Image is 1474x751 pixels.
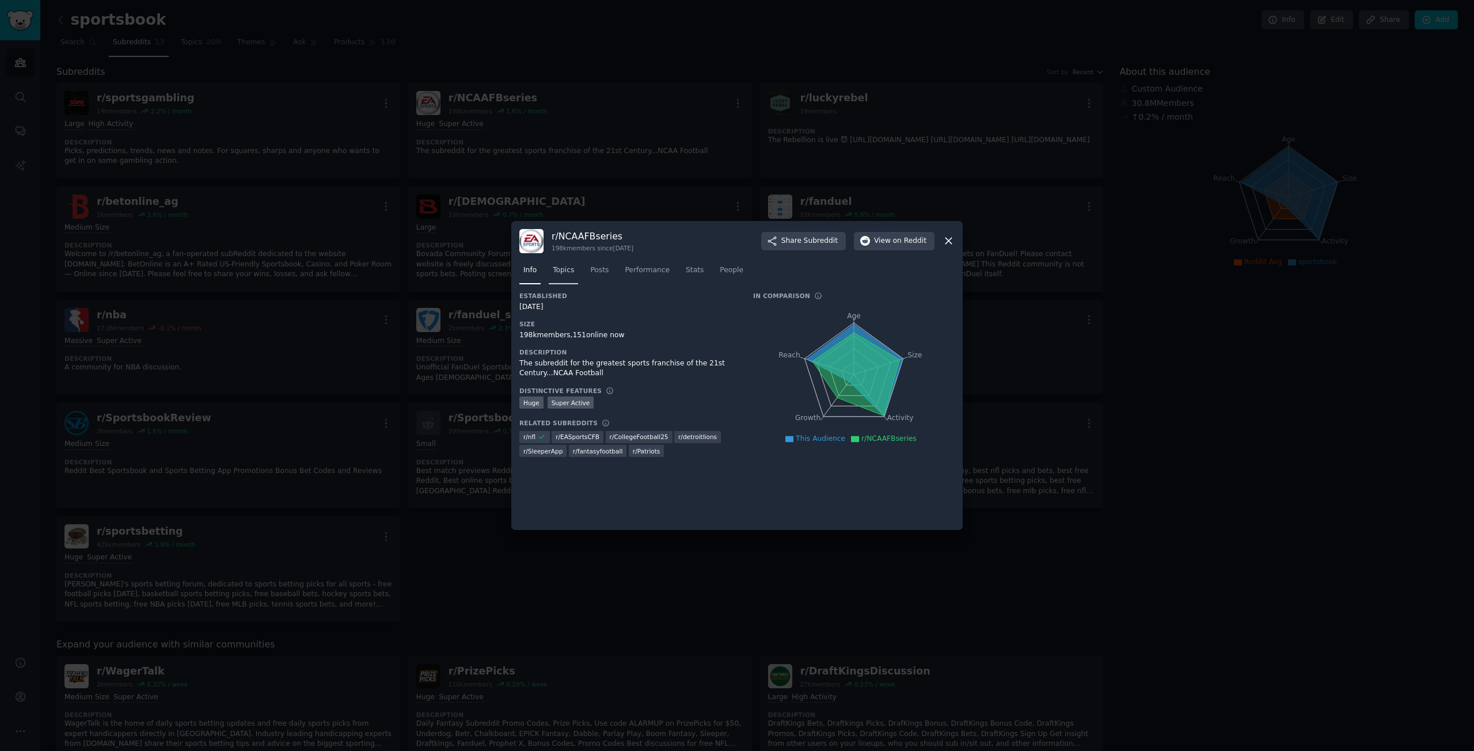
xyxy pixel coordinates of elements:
[519,320,737,328] h3: Size
[556,433,599,441] span: r/ EASportsCFB
[796,434,845,443] span: This Audience
[523,265,537,276] span: Info
[625,265,670,276] span: Performance
[781,236,838,246] span: Share
[519,359,737,379] div: The subreddit for the greatest sports franchise of the 21st Century...NCAA Football
[682,261,708,285] a: Stats
[549,261,578,285] a: Topics
[804,236,838,246] span: Subreddit
[716,261,747,285] a: People
[610,433,668,441] span: r/ CollegeFootball25
[519,302,737,312] div: [DATE]
[519,330,737,341] div: 198k members, 151 online now
[633,447,660,455] span: r/ Patriots
[778,350,800,359] tspan: Reach
[720,265,743,276] span: People
[678,433,717,441] span: r/ detroitlions
[573,447,622,455] span: r/ fantasyfootball
[519,419,598,427] h3: Related Subreddits
[887,414,914,422] tspan: Activity
[519,292,737,300] h3: Established
[893,236,926,246] span: on Reddit
[590,265,609,276] span: Posts
[761,232,846,250] button: ShareSubreddit
[519,229,544,253] img: NCAAFBseries
[753,292,810,300] h3: In Comparison
[621,261,674,285] a: Performance
[553,265,574,276] span: Topics
[523,447,563,455] span: r/ SleeperApp
[519,397,544,409] div: Huge
[523,433,535,441] span: r/ nfl
[552,230,633,242] h3: r/ NCAAFBseries
[519,348,737,356] h3: Description
[861,434,917,443] span: r/NCAAFBseries
[686,265,704,276] span: Stats
[907,350,922,359] tspan: Size
[874,236,926,246] span: View
[519,261,541,285] a: Info
[847,312,861,320] tspan: Age
[795,414,820,422] tspan: Growth
[854,232,934,250] button: Viewon Reddit
[586,261,613,285] a: Posts
[548,397,594,409] div: Super Active
[519,387,602,395] h3: Distinctive Features
[552,244,633,252] div: 198k members since [DATE]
